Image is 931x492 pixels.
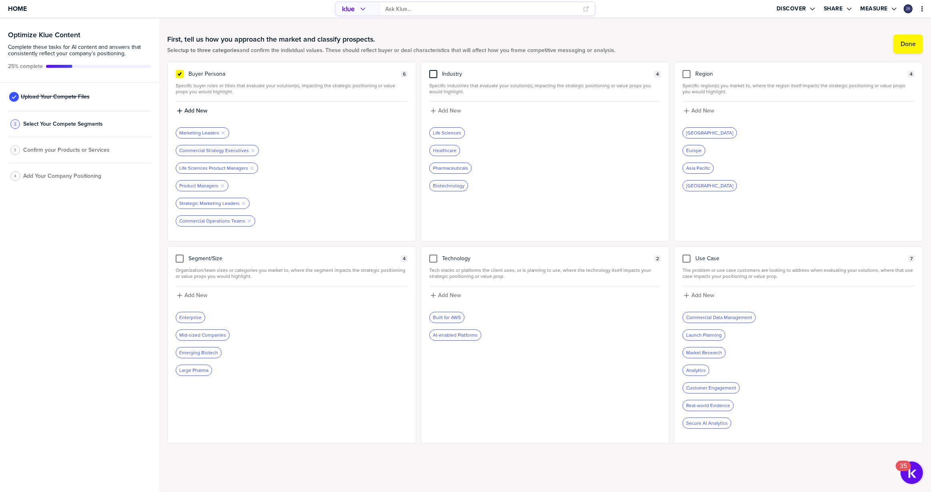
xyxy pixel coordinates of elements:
div: 35 [900,466,907,476]
span: 4 [910,71,913,77]
span: 4 [14,173,16,179]
label: Add New [438,292,461,299]
label: Discover [777,5,806,12]
span: 3 [14,147,16,153]
span: Segment/Size [188,255,222,262]
input: Ask Klue... [385,2,578,16]
a: Edit Profile [903,4,913,14]
label: Add New [691,107,714,114]
span: 4 [656,71,659,77]
strong: up to three categories [182,46,240,54]
button: Add New [683,291,915,300]
h3: Optimize Klue Content [8,31,151,38]
h1: First, tell us how you approach the market and classify prospects. [167,34,615,44]
span: Home [8,5,27,12]
button: Open Resource Center, 35 new notifications [901,462,923,484]
img: 81709613e6d47e668214e01aa1beb66d-sml.png [905,5,912,12]
span: Active [8,63,43,70]
span: Tech stacks or platforms the client uses, or is planning to use, where the technology itself impa... [429,267,661,279]
span: 4 [403,256,406,262]
button: Remove Tag [250,148,255,153]
div: Zach Russell [904,4,913,13]
span: 7 [910,256,913,262]
span: Industry [442,71,462,77]
span: Specific industries that evaluate your solution(s), impacting the strategic positioning or value ... [429,83,661,95]
label: Add New [184,107,207,114]
button: Done [893,34,923,54]
button: Add New [683,106,915,115]
span: Region [695,71,713,77]
span: Select Your Compete Segments [23,121,103,127]
span: Use Case [695,255,719,262]
span: Technology [442,255,471,262]
span: Buyer Persona [188,71,225,77]
button: Remove Tag [220,183,225,188]
button: Add New [429,106,661,115]
label: Add New [691,292,714,299]
label: Share [824,5,843,12]
span: Select and confirm the individual values. These should reflect buyer or deal characteristics that... [167,47,615,54]
span: 2 [14,121,16,127]
span: 6 [403,71,406,77]
button: Remove Tag [250,166,254,171]
button: Add New [176,106,408,115]
button: Add New [176,291,408,300]
button: Remove Tag [241,201,246,206]
label: Measure [861,5,888,12]
span: The problem or use case customers are looking to address when evaluating your solutions, where th... [683,267,915,279]
span: Confirm your Products or Services [23,147,110,153]
button: Remove Tag [247,219,252,223]
span: 2 [656,256,659,262]
span: Organization/team sizes or categories you market to, where the segment impacts the strategic posi... [176,267,408,279]
span: Complete these tasks for AI content and answers that consistently reflect your company’s position... [8,44,151,57]
span: Specific region(s) you market to, where the region itself impacts the strategic positioning or va... [683,83,915,95]
span: Add Your Company Positioning [23,173,101,179]
button: Add New [429,291,661,300]
label: Add New [184,292,207,299]
label: Done [901,40,916,48]
label: Add New [438,107,461,114]
span: Specific buyer roles or titles that evaluate your solution(s), impacting the strategic positionin... [176,83,408,95]
span: Upload Your Compete Files [21,94,90,100]
button: Remove Tag [221,131,226,135]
